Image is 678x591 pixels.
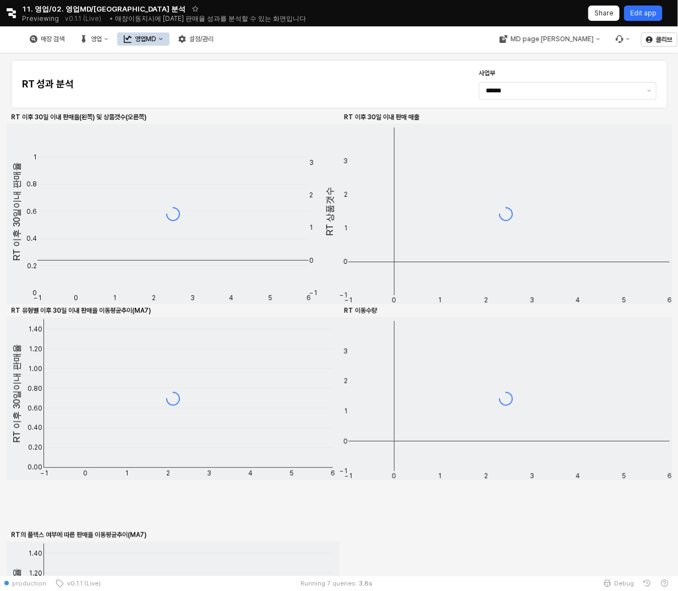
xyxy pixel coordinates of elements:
[656,576,674,591] button: Help
[656,35,672,44] p: 클리브
[599,576,638,591] button: Debug
[22,11,107,26] div: Previewing v0.1.1 (Live)
[135,35,156,43] div: 영업MD
[359,579,373,588] span: 3.8 s
[189,35,214,43] div: 설정/관리
[115,14,306,23] span: 매장이동지시에 [DATE] 판매율 성과를 분석할 수 있는 화면입니다
[493,32,607,46] div: MD page 이동
[41,35,64,43] div: 매장 검색
[22,79,154,90] h4: RT 성과 분석
[301,579,358,588] div: Running 7 queries:
[110,14,113,23] span: •
[614,579,634,588] span: Debug
[73,32,115,46] button: 영업
[493,32,607,46] button: MD page [PERSON_NAME]
[609,32,637,46] div: Menu item 6
[11,307,151,314] strong: RT 유형별 이후 30일 이내 판매율 이동평균추이(MA7)
[51,576,105,591] button: v0.1.1 (Live)
[172,32,220,46] button: 설정/관리
[344,307,377,314] strong: RT 이동수량
[594,9,614,18] p: Share
[630,9,657,18] p: Edit app
[643,82,656,99] button: Show suggestions
[511,35,594,43] div: MD page [PERSON_NAME]
[624,5,663,21] button: Edit app
[344,113,419,121] strong: RT 이후 30일 이내 판매 매출
[22,13,59,24] span: Previewing
[12,579,46,588] span: production
[638,576,656,591] button: History
[23,32,71,46] button: 매장 검색
[65,14,101,23] p: v0.1.1 (Live)
[59,11,107,26] button: Releases and History
[64,579,101,588] span: v0.1.1 (Live)
[588,5,620,21] button: Share app
[190,3,201,14] button: Add app to favorites
[479,69,495,77] span: 사업부
[11,531,146,539] strong: RT의 플렉스 여부에 따른 판매율 이동평균추이(MA7)
[11,113,146,121] strong: RT 이후 30일 이내 판매율(왼쪽) 및 상품갯수(오른쪽)
[91,35,102,43] div: 영업
[641,32,677,47] button: 클리브
[22,3,185,14] span: 11. 영업/02. 영업MD/[GEOGRAPHIC_DATA] 분석
[117,32,169,46] button: 영업MD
